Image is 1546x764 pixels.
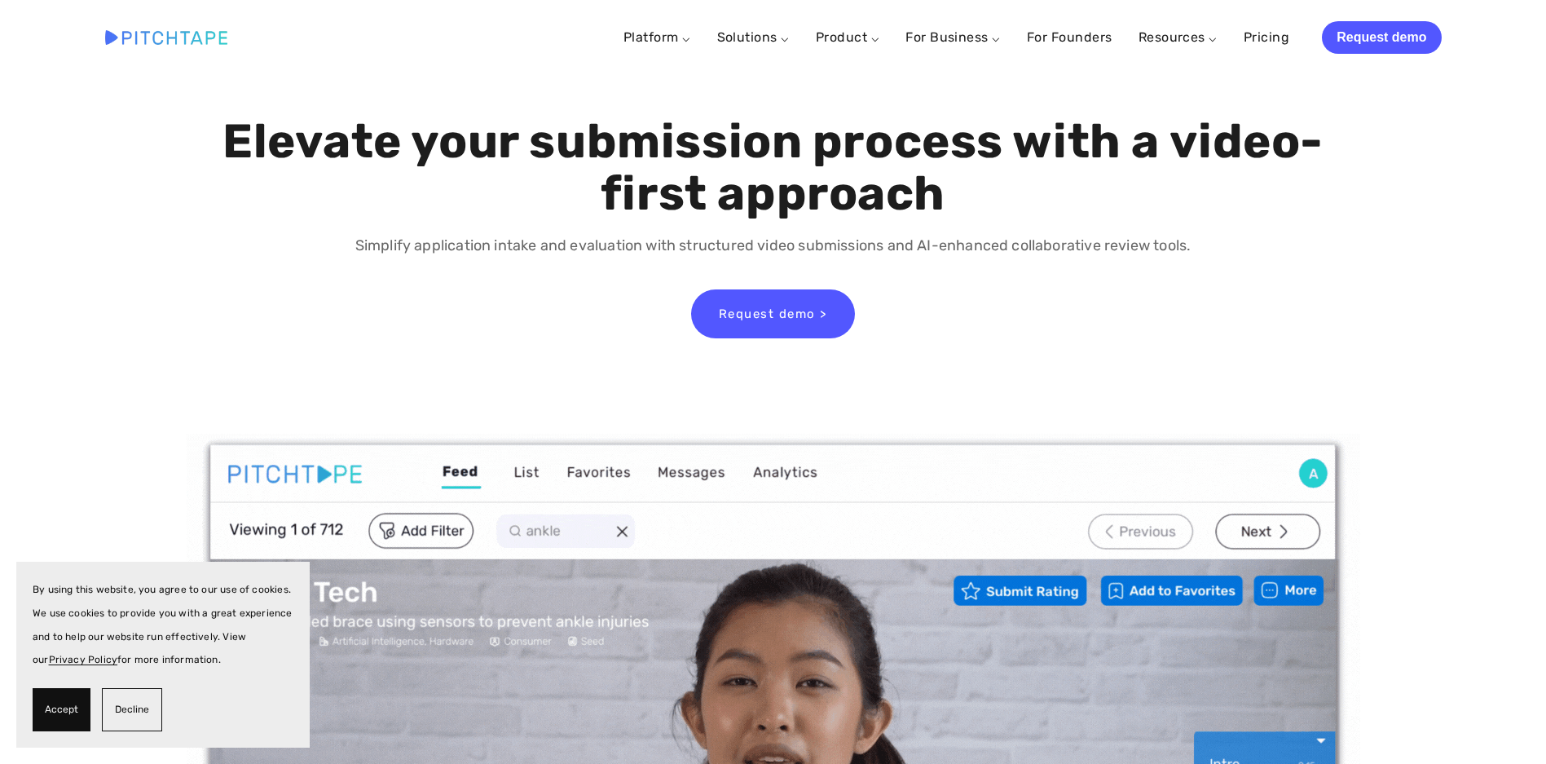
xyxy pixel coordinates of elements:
p: Simplify application intake and evaluation with structured video submissions and AI-enhanced coll... [218,234,1328,258]
span: Accept [45,698,78,722]
a: Request demo [1322,21,1441,54]
span: Decline [115,698,149,722]
button: Accept [33,688,90,731]
h1: Elevate your submission process with a video-first approach [218,116,1328,220]
a: For Business ⌵ [905,29,1001,45]
img: Pitchtape | Video Submission Management Software [105,30,227,44]
p: By using this website, you agree to our use of cookies. We use cookies to provide you with a grea... [33,578,293,672]
section: Cookie banner [16,562,310,748]
a: Request demo > [691,289,855,338]
a: Privacy Policy [49,654,118,665]
a: Platform ⌵ [623,29,691,45]
button: Decline [102,688,162,731]
a: Pricing [1244,23,1289,52]
a: Product ⌵ [816,29,879,45]
a: Solutions ⌵ [717,29,790,45]
a: Resources ⌵ [1139,29,1218,45]
a: For Founders [1027,23,1112,52]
